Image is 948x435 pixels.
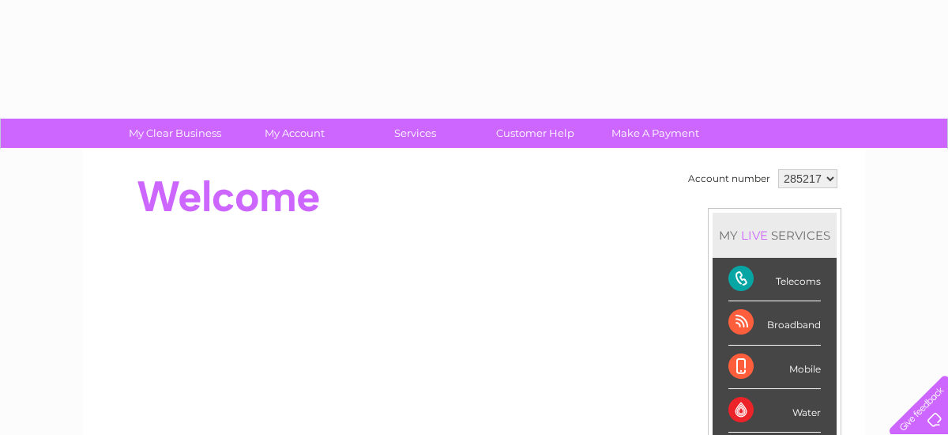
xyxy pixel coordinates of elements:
[470,119,600,148] a: Customer Help
[738,228,771,243] div: LIVE
[728,301,821,345] div: Broadband
[110,119,240,148] a: My Clear Business
[590,119,720,148] a: Make A Payment
[350,119,480,148] a: Services
[230,119,360,148] a: My Account
[728,258,821,301] div: Telecoms
[713,213,837,258] div: MY SERVICES
[684,165,774,192] td: Account number
[728,346,821,389] div: Mobile
[728,389,821,433] div: Water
